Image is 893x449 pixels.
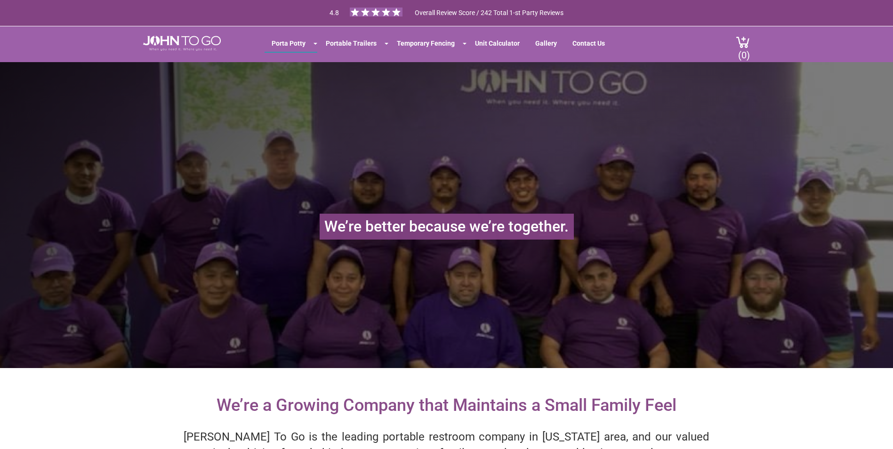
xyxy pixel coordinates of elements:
[565,35,612,52] a: Contact Us
[468,35,527,52] a: Unit Calculator
[330,9,339,16] span: 4.8
[265,35,313,52] a: Porta Potty
[319,35,384,52] a: Portable Trailers
[143,36,221,51] img: JOHN to go
[320,214,574,240] h1: We’re better because we’re together.
[415,9,563,35] span: Overall Review Score / 242 Total 1-st Party Reviews
[738,42,750,61] span: (0)
[528,35,564,52] a: Gallery
[390,35,462,52] a: Temporary Fencing
[207,387,686,425] h2: We’re a Growing Company that Maintains a Small Family Feel
[736,36,750,48] img: cart a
